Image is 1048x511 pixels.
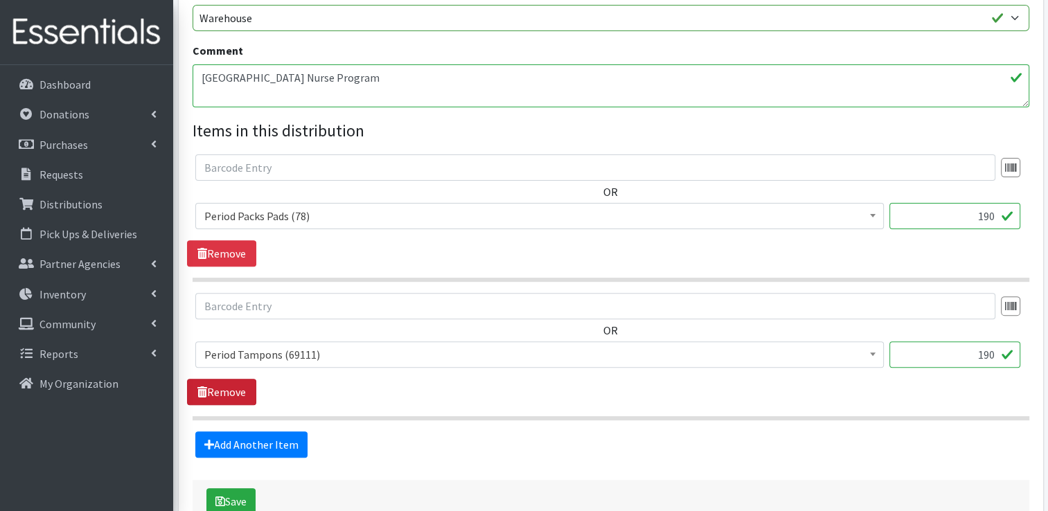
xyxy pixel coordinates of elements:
span: Period Tampons (69111) [204,345,875,364]
legend: Items in this distribution [193,118,1029,143]
a: Donations [6,100,168,128]
a: Remove [187,379,256,405]
a: Community [6,310,168,338]
p: Partner Agencies [39,257,121,271]
p: Dashboard [39,78,91,91]
a: Remove [187,240,256,267]
p: Reports [39,347,78,361]
p: Pick Ups & Deliveries [39,227,137,241]
a: Partner Agencies [6,250,168,278]
a: Inventory [6,280,168,308]
img: HumanEssentials [6,9,168,55]
span: Period Packs Pads (78) [204,206,875,226]
p: Inventory [39,287,86,301]
textarea: [GEOGRAPHIC_DATA] Nurse Program [193,64,1029,107]
a: Pick Ups & Deliveries [6,220,168,248]
a: Purchases [6,131,168,159]
p: Donations [39,107,89,121]
input: Quantity [889,203,1020,229]
span: Period Tampons (69111) [195,341,884,368]
p: Purchases [39,138,88,152]
a: Requests [6,161,168,188]
p: Requests [39,168,83,181]
label: Comment [193,42,243,59]
label: OR [603,183,618,200]
p: Distributions [39,197,103,211]
a: Add Another Item [195,431,308,458]
p: Community [39,317,96,331]
span: Period Packs Pads (78) [195,203,884,229]
a: Distributions [6,190,168,218]
a: Reports [6,340,168,368]
a: My Organization [6,370,168,397]
input: Barcode Entry [195,154,995,181]
label: OR [603,322,618,339]
p: My Organization [39,377,118,391]
input: Quantity [889,341,1020,368]
a: Dashboard [6,71,168,98]
input: Barcode Entry [195,293,995,319]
